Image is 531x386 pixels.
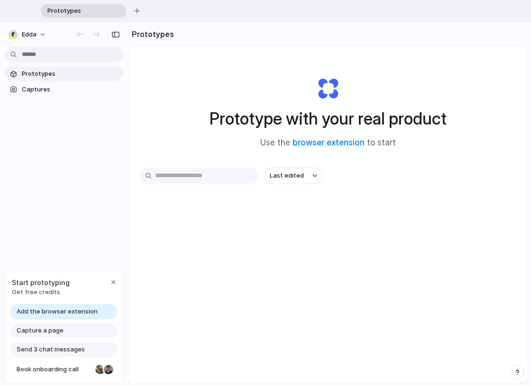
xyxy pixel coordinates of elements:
[44,6,111,16] span: Prototypes
[17,365,92,374] span: Book onboarding call
[264,168,323,184] button: Last edited
[22,30,37,39] span: Edda
[10,304,117,319] a: Add the browser extension
[260,137,396,149] span: Use the to start
[22,85,119,94] span: Captures
[94,364,106,375] div: Nicole Kubica
[12,278,70,287] span: Start prototyping
[293,138,365,147] a: browser extension
[22,69,119,79] span: Prototypes
[128,28,174,40] h2: Prototypes
[12,287,70,297] span: Get free credits
[103,364,114,375] div: Christian Iacullo
[270,171,304,180] span: Last edited
[17,307,98,316] span: Add the browser extension
[5,27,51,42] button: Edda
[17,326,64,335] span: Capture a page
[41,4,126,18] div: Prototypes
[5,82,123,97] a: Captures
[17,345,85,354] span: Send 3 chat messages
[5,67,123,81] a: Prototypes
[10,362,117,377] a: Book onboarding call
[210,106,447,131] h1: Prototype with your real product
